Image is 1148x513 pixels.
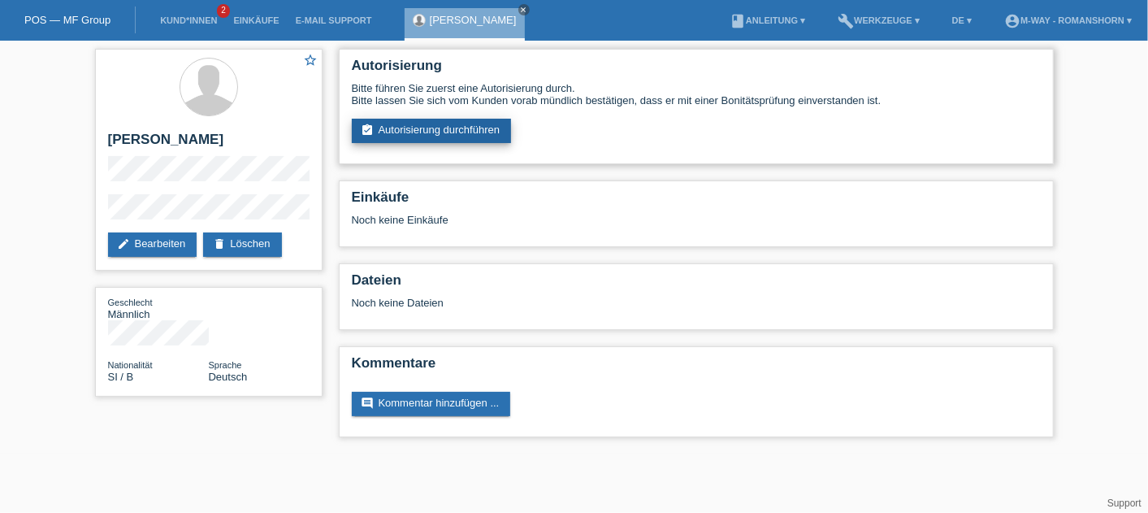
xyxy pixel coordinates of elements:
span: 2 [217,4,230,18]
h2: Kommentare [352,355,1041,380]
i: star_border [304,53,318,67]
a: Support [1107,498,1142,509]
span: Sprache [209,360,242,370]
div: Männlich [108,296,209,320]
span: Nationalität [108,360,153,370]
a: E-Mail Support [288,15,380,25]
div: Noch keine Dateien [352,297,848,309]
i: account_circle [1004,13,1020,29]
i: book [730,13,746,29]
a: editBearbeiten [108,233,197,257]
span: Geschlecht [108,298,153,307]
h2: Dateien [352,272,1041,297]
i: close [520,6,528,14]
a: [PERSON_NAME] [430,14,517,26]
a: assignment_turned_inAutorisierung durchführen [352,119,512,143]
i: assignment_turned_in [362,124,375,137]
a: star_border [304,53,318,70]
a: close [518,4,530,15]
h2: Einkäufe [352,189,1041,214]
i: comment [362,397,375,410]
span: Slowenien / B / 15.07.2013 [108,371,134,383]
div: Bitte führen Sie zuerst eine Autorisierung durch. Bitte lassen Sie sich vom Kunden vorab mündlich... [352,82,1041,107]
a: POS — MF Group [24,14,110,26]
div: Noch keine Einkäufe [352,214,1041,238]
span: Deutsch [209,371,248,383]
i: build [838,13,854,29]
a: deleteLöschen [203,233,281,257]
a: buildWerkzeuge ▾ [830,15,928,25]
a: Einkäufe [225,15,287,25]
a: commentKommentar hinzufügen ... [352,392,511,416]
a: bookAnleitung ▾ [721,15,813,25]
i: delete [213,237,226,250]
h2: [PERSON_NAME] [108,132,310,156]
a: account_circlem-way - Romanshorn ▾ [996,15,1140,25]
h2: Autorisierung [352,58,1041,82]
i: edit [118,237,131,250]
a: Kund*innen [152,15,225,25]
a: DE ▾ [944,15,980,25]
